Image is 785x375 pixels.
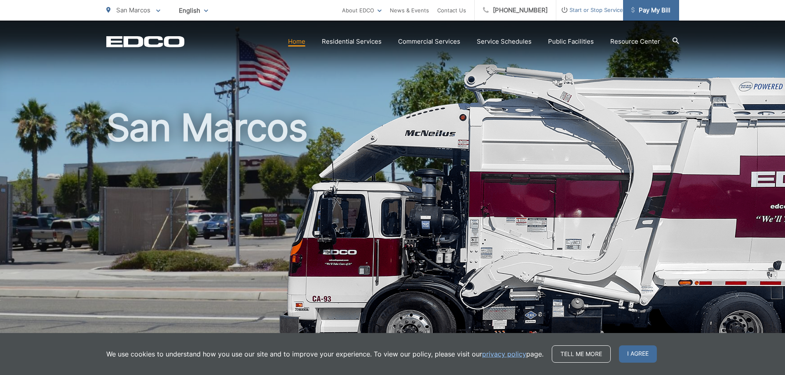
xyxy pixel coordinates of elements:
a: Commercial Services [398,37,460,47]
a: EDCD logo. Return to the homepage. [106,36,185,47]
a: Service Schedules [477,37,532,47]
span: Pay My Bill [631,5,670,15]
span: San Marcos [116,6,150,14]
a: Tell me more [552,345,611,363]
span: English [173,3,214,18]
a: Residential Services [322,37,382,47]
a: News & Events [390,5,429,15]
a: Home [288,37,305,47]
a: Resource Center [610,37,660,47]
h1: San Marcos [106,107,679,368]
a: About EDCO [342,5,382,15]
a: privacy policy [482,349,526,359]
a: Public Facilities [548,37,594,47]
span: I agree [619,345,657,363]
a: Contact Us [437,5,466,15]
p: We use cookies to understand how you use our site and to improve your experience. To view our pol... [106,349,544,359]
